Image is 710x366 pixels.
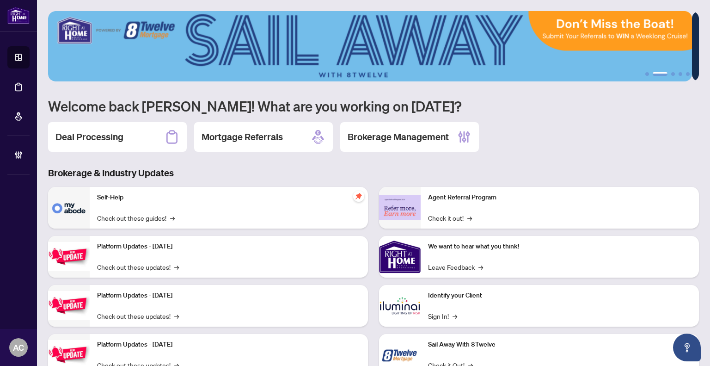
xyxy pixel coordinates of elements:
p: Platform Updates - [DATE] [97,340,361,350]
a: Check out these updates!→ [97,262,179,272]
h2: Mortgage Referrals [202,130,283,143]
img: Platform Updates - July 8, 2025 [48,291,90,320]
h3: Brokerage & Industry Updates [48,167,699,180]
a: Check out these guides!→ [97,213,175,223]
a: Check it out!→ [428,213,472,223]
a: Check out these updates!→ [97,311,179,321]
img: Agent Referral Program [379,195,421,220]
button: Open asap [673,334,701,361]
span: → [478,262,483,272]
img: Identify your Client [379,285,421,327]
span: pushpin [353,191,364,202]
span: AC [13,341,24,354]
span: → [174,262,179,272]
a: Leave Feedback→ [428,262,483,272]
button: 1 [645,72,649,76]
p: Self-Help [97,192,361,203]
p: Platform Updates - [DATE] [97,242,361,252]
button: 4 [679,72,682,76]
h2: Deal Processing [55,130,123,143]
img: Platform Updates - July 21, 2025 [48,242,90,271]
h2: Brokerage Management [348,130,449,143]
p: Platform Updates - [DATE] [97,291,361,301]
button: 3 [671,72,675,76]
img: Self-Help [48,187,90,229]
p: Identify your Client [428,291,692,301]
span: → [467,213,472,223]
button: 2 [653,72,667,76]
img: Slide 1 [48,11,692,81]
p: Agent Referral Program [428,192,692,203]
p: Sail Away With 8Twelve [428,340,692,350]
p: We want to hear what you think! [428,242,692,252]
a: Sign In!→ [428,311,457,321]
span: → [170,213,175,223]
h1: Welcome back [PERSON_NAME]! What are you working on [DATE]? [48,97,699,115]
span: → [174,311,179,321]
button: 5 [686,72,690,76]
img: We want to hear what you think! [379,236,421,278]
img: logo [7,7,30,24]
span: → [453,311,457,321]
